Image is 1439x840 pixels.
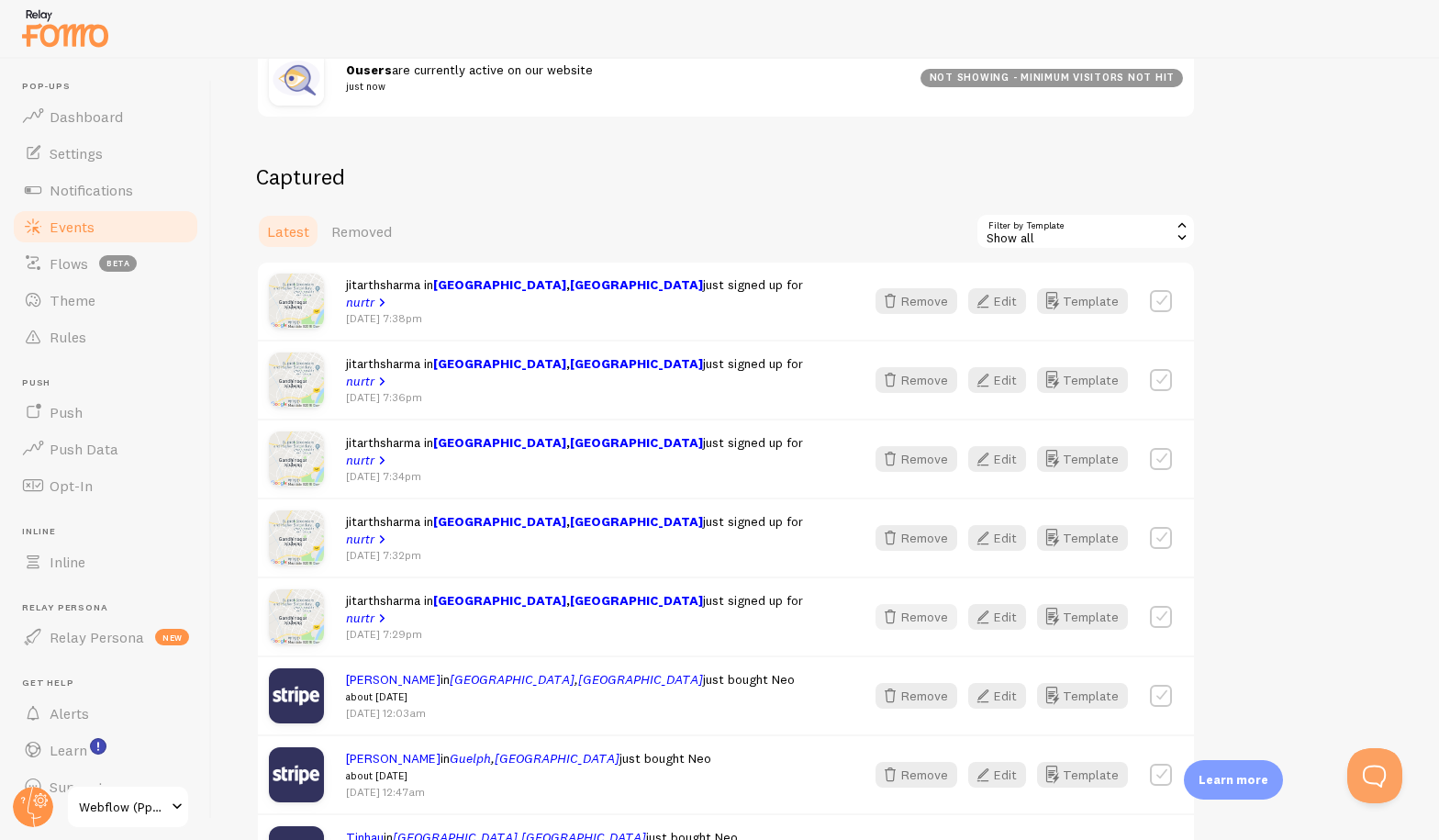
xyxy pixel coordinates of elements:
a: Notifications [11,172,200,208]
a: Flows beta [11,245,200,282]
a: Rules [11,319,200,355]
button: Remove [876,604,957,630]
button: Remove [876,367,957,393]
em: , [450,671,703,688]
span: Settings [50,144,103,162]
span: new [155,629,189,645]
a: Theme [11,282,200,319]
p: [DATE] 7:32pm [346,547,842,563]
em: nurtr [346,610,374,626]
span: Relay Persona [50,628,144,646]
img: 68ba5ae1d047406d351a6b08c9f265fc [269,668,324,723]
small: about [DATE] [346,767,711,784]
a: Webflow (Ppdev) [66,785,190,829]
button: Edit [968,525,1026,551]
span: [GEOGRAPHIC_DATA] [570,513,703,530]
strong: , [433,355,703,372]
a: Relay Persona new [11,619,200,655]
button: Remove [876,288,957,314]
span: Push [50,403,83,421]
button: Remove [876,762,957,788]
span: Alerts [50,704,89,722]
a: Edit [968,762,1037,788]
button: Template [1037,762,1128,788]
span: [GEOGRAPHIC_DATA] [433,355,566,372]
img: Gandhinagar-Gujarat-India.png [269,353,324,408]
p: [DATE] 7:38pm [346,310,842,326]
span: jitarthsharma in just signed up for [346,434,803,468]
span: [GEOGRAPHIC_DATA] [495,750,619,767]
span: jitarthsharma in just signed up for [346,355,803,389]
a: Edit [968,683,1037,709]
button: Template [1037,367,1128,393]
button: Template [1037,288,1128,314]
span: Support [50,778,104,796]
em: nurtr [346,452,374,468]
a: Opt-In [11,467,200,504]
span: [GEOGRAPHIC_DATA] [433,434,566,451]
span: [PERSON_NAME] [346,671,441,688]
span: Dashboard [50,107,123,126]
span: jitarthsharma in just signed up for [346,592,803,626]
a: Settings [11,135,200,172]
small: just now [346,78,898,95]
a: Edit [968,525,1037,551]
span: [GEOGRAPHIC_DATA] [578,671,703,688]
span: Flows [50,254,88,273]
span: Relay Persona [22,602,200,614]
a: Template [1037,604,1128,630]
span: [PERSON_NAME] [346,750,441,767]
span: are currently active on our website [346,62,898,95]
span: Push [22,377,200,389]
span: Opt-In [50,476,93,495]
p: [DATE] 7:29pm [346,626,842,642]
span: Rules [50,328,86,346]
a: Edit [968,367,1037,393]
span: Push Data [50,440,118,458]
h2: Captured [256,162,1196,191]
span: Webflow (Ppdev) [79,796,166,818]
span: in just bought Neo [346,671,795,705]
img: Gandhinagar-Gujarat-India.png [269,274,324,329]
span: [GEOGRAPHIC_DATA] [433,513,566,530]
span: [GEOGRAPHIC_DATA] [450,671,574,688]
em: nurtr [346,294,374,310]
em: nurtr [346,373,374,389]
img: Gandhinagar-Gujarat-India.png [269,431,324,487]
button: Template [1037,683,1128,709]
img: Gandhinagar-Gujarat-India.png [269,589,324,644]
span: Events [50,218,95,236]
button: Template [1037,525,1128,551]
div: Show all [976,213,1196,250]
a: Alerts [11,695,200,732]
div: not showing - minimum visitors not hit [920,69,1183,87]
button: Edit [968,288,1026,314]
img: inquiry.jpg [269,50,324,106]
div: Learn more [1184,760,1283,800]
button: Edit [968,604,1026,630]
p: [DATE] 7:34pm [346,468,842,484]
span: [GEOGRAPHIC_DATA] [433,592,566,609]
span: Removed [331,222,392,241]
a: Learn [11,732,200,768]
p: [DATE] 12:47am [346,784,711,800]
strong: , [433,592,703,609]
a: Dashboard [11,98,200,135]
a: Edit [968,446,1037,472]
span: jitarthsharma in just signed up for [346,276,803,310]
span: [GEOGRAPHIC_DATA] [570,592,703,609]
a: Support [11,768,200,805]
button: Template [1037,446,1128,472]
a: Events [11,208,200,245]
strong: users [346,62,392,78]
a: Edit [968,604,1037,630]
p: [DATE] 12:03am [346,705,795,721]
span: [GEOGRAPHIC_DATA] [570,434,703,451]
span: Guelph [450,750,491,767]
small: about [DATE] [346,689,795,705]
